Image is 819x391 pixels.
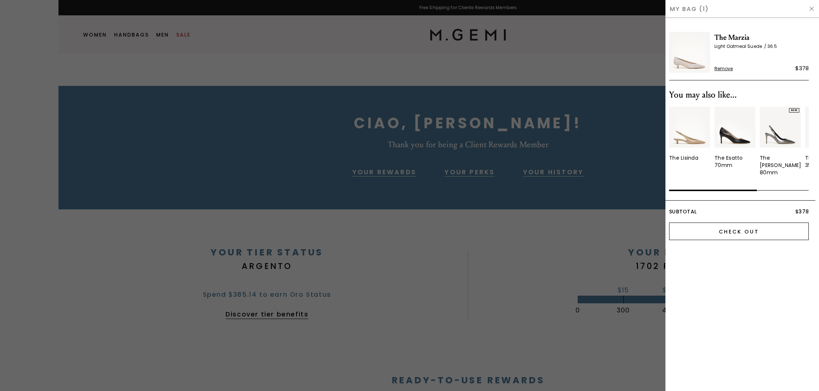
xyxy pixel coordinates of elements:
img: Hide Drawer [809,6,815,12]
img: 7387922989115_01_Main_New_TheValeria_Gunmetal_MetallicLeather_290x387_crop_center.jpg [760,107,801,148]
a: The Lisinda [669,107,710,162]
div: $378 [795,64,809,73]
div: The Lisinda [669,154,698,162]
span: The Marzia [714,32,809,43]
span: Light Oatmeal Suede [714,43,767,49]
a: The Esatto 70mm [714,107,755,169]
div: 1 / 5 [669,107,710,176]
img: The Marzia [669,32,710,73]
a: NEWThe [PERSON_NAME] 80mm [760,107,801,176]
div: The [PERSON_NAME] 80mm [760,154,801,176]
div: You may also like... [669,89,809,101]
div: 2 / 5 [714,107,755,176]
span: Subtotal [669,208,697,215]
img: 7253591294011_01_Main_New_TheLisinda_Beige_Nappa_290x387_crop_center.jpg [669,107,710,148]
span: $378 [795,208,809,215]
div: The Esatto 70mm [714,154,755,169]
input: Check Out [669,223,809,240]
div: 3 / 5 [760,107,801,176]
div: NEW [789,108,799,113]
img: v_10389_01_Main_New_TheEsatto70_Black_Leather_290x387_crop_center.jpg [714,107,755,148]
span: 36.5 [767,43,777,49]
span: Remove [714,66,733,72]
